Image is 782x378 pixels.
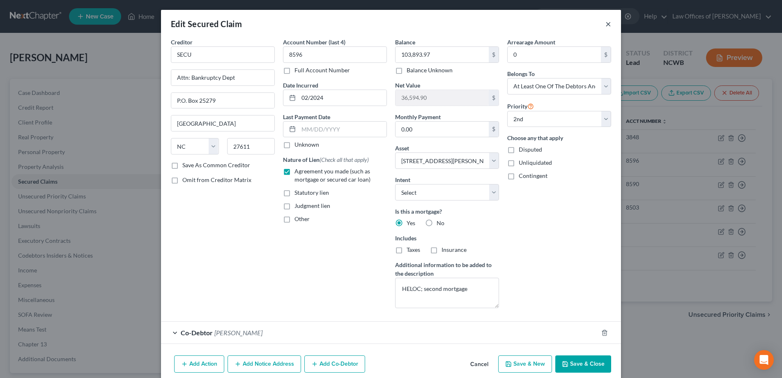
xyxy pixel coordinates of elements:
[283,155,369,164] label: Nature of Lien
[283,46,387,63] input: XXXX
[507,134,611,142] label: Choose any that apply
[395,81,420,90] label: Net Value
[601,47,611,62] div: $
[395,38,415,46] label: Balance
[182,161,250,169] label: Save As Common Creditor
[171,93,274,108] input: Apt, Suite, etc...
[299,122,386,137] input: MM/DD/YYYY
[395,113,441,121] label: Monthly Payment
[283,81,318,90] label: Date Incurred
[489,47,499,62] div: $
[754,350,774,370] div: Open Intercom Messenger
[171,70,274,85] input: Enter address...
[489,90,499,106] div: $
[228,355,301,373] button: Add Notice Address
[605,19,611,29] button: ×
[555,355,611,373] button: Save & Close
[407,246,420,253] span: Taxes
[294,141,319,149] label: Unknown
[181,329,213,337] span: Co-Debtor
[171,39,193,46] span: Creditor
[395,260,499,278] label: Additional information to be added to the description
[294,168,370,183] span: Agreement you made (such as mortgage or secured car loan)
[396,47,489,62] input: 0.00
[395,207,499,216] label: Is this a mortgage?
[519,146,542,153] span: Disputed
[283,113,330,121] label: Last Payment Date
[519,172,547,179] span: Contingent
[396,122,489,137] input: 0.00
[407,219,415,226] span: Yes
[395,234,499,242] label: Includes
[442,246,467,253] span: Insurance
[489,122,499,137] div: $
[507,101,534,111] label: Priority
[171,18,242,30] div: Edit Secured Claim
[396,90,489,106] input: 0.00
[304,355,365,373] button: Add Co-Debtor
[174,355,224,373] button: Add Action
[182,176,251,183] span: Omit from Creditor Matrix
[294,215,310,222] span: Other
[299,90,386,106] input: MM/DD/YYYY
[464,356,495,373] button: Cancel
[227,138,275,154] input: Enter zip...
[507,70,535,77] span: Belongs To
[407,66,453,74] label: Balance Unknown
[395,175,410,184] label: Intent
[294,202,330,209] span: Judgment lien
[214,329,262,337] span: [PERSON_NAME]
[498,355,552,373] button: Save & New
[508,47,601,62] input: 0.00
[171,115,274,131] input: Enter city...
[294,66,350,74] label: Full Account Number
[283,38,345,46] label: Account Number (last 4)
[507,38,555,46] label: Arrearage Amount
[519,159,552,166] span: Unliquidated
[395,145,409,152] span: Asset
[320,156,369,163] span: (Check all that apply)
[171,46,275,63] input: Search creditor by name...
[437,219,444,226] span: No
[294,189,329,196] span: Statutory lien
